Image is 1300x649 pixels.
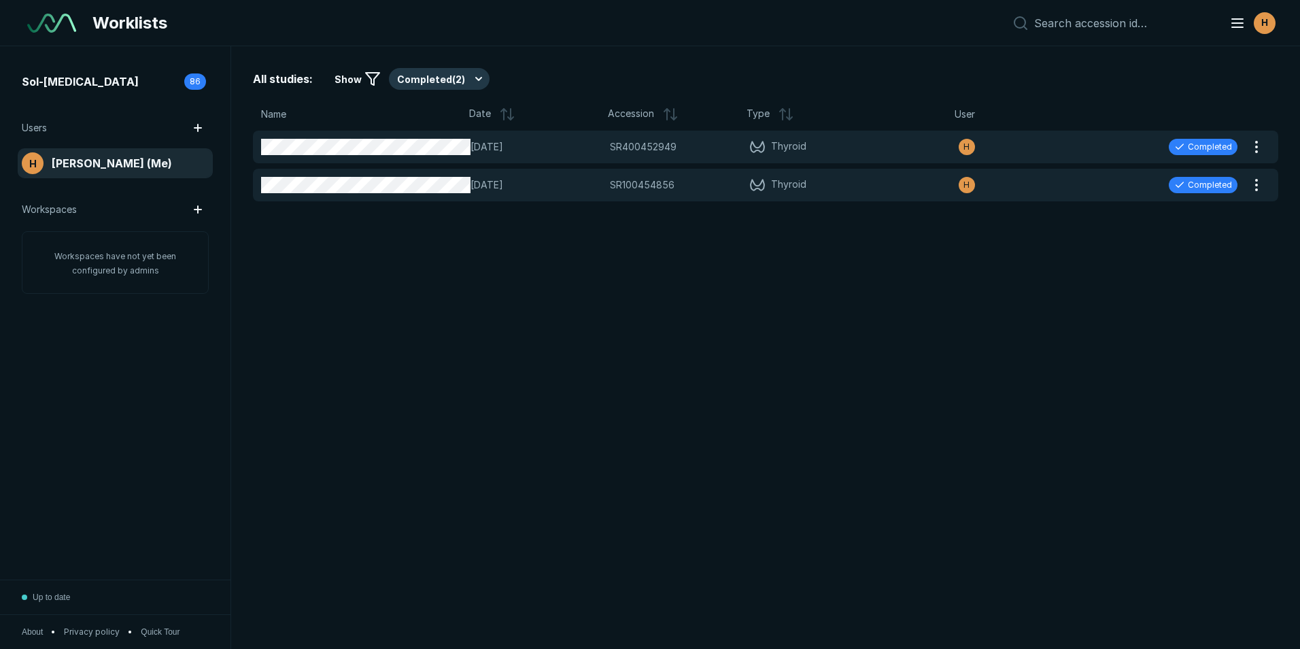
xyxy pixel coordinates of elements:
[19,150,211,177] a: avatar-name[PERSON_NAME] (Me)
[963,179,970,191] span: H
[471,139,602,154] span: [DATE]
[29,156,37,171] span: H
[955,107,975,122] span: User
[141,626,179,638] button: Quick Tour
[963,141,970,153] span: H
[22,580,70,614] button: Up to date
[335,72,362,86] span: Show
[610,139,677,154] span: SR400452949
[22,73,139,90] span: Sol-[MEDICAL_DATA]
[33,591,70,603] span: Up to date
[771,139,806,155] span: Thyroid
[22,202,77,217] span: Workspaces
[1188,141,1232,153] span: Completed
[1169,177,1237,193] div: Completed
[92,11,167,35] span: Worklists
[1034,16,1213,30] input: Search accession id…
[1261,16,1268,30] span: H
[608,106,654,122] span: Accession
[1254,12,1276,34] div: avatar-name
[52,155,172,171] span: [PERSON_NAME] (Me)
[22,120,47,135] span: Users
[19,68,211,95] a: Sol-[MEDICAL_DATA]86
[471,178,602,193] span: [DATE]
[1188,179,1232,191] span: Completed
[64,626,120,638] a: Privacy policy
[22,152,44,174] div: avatar-name
[747,106,770,122] span: Type
[190,76,201,88] span: 86
[771,177,806,193] span: Thyroid
[22,8,82,38] a: See-Mode Logo
[27,14,76,33] img: See-Mode Logo
[1169,139,1237,155] div: Completed
[51,626,56,638] span: •
[253,71,313,87] span: All studies:
[389,68,490,90] button: Completed(2)
[261,107,286,122] span: Name
[54,251,176,276] span: Workspaces have not yet been configured by admins
[1221,10,1278,37] button: avatar-name
[22,626,43,638] button: About
[610,178,674,193] span: SR100454856
[128,626,133,638] span: •
[959,177,975,193] div: avatar-name
[184,73,206,90] div: 86
[959,139,975,155] div: avatar-name
[469,106,491,122] span: Date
